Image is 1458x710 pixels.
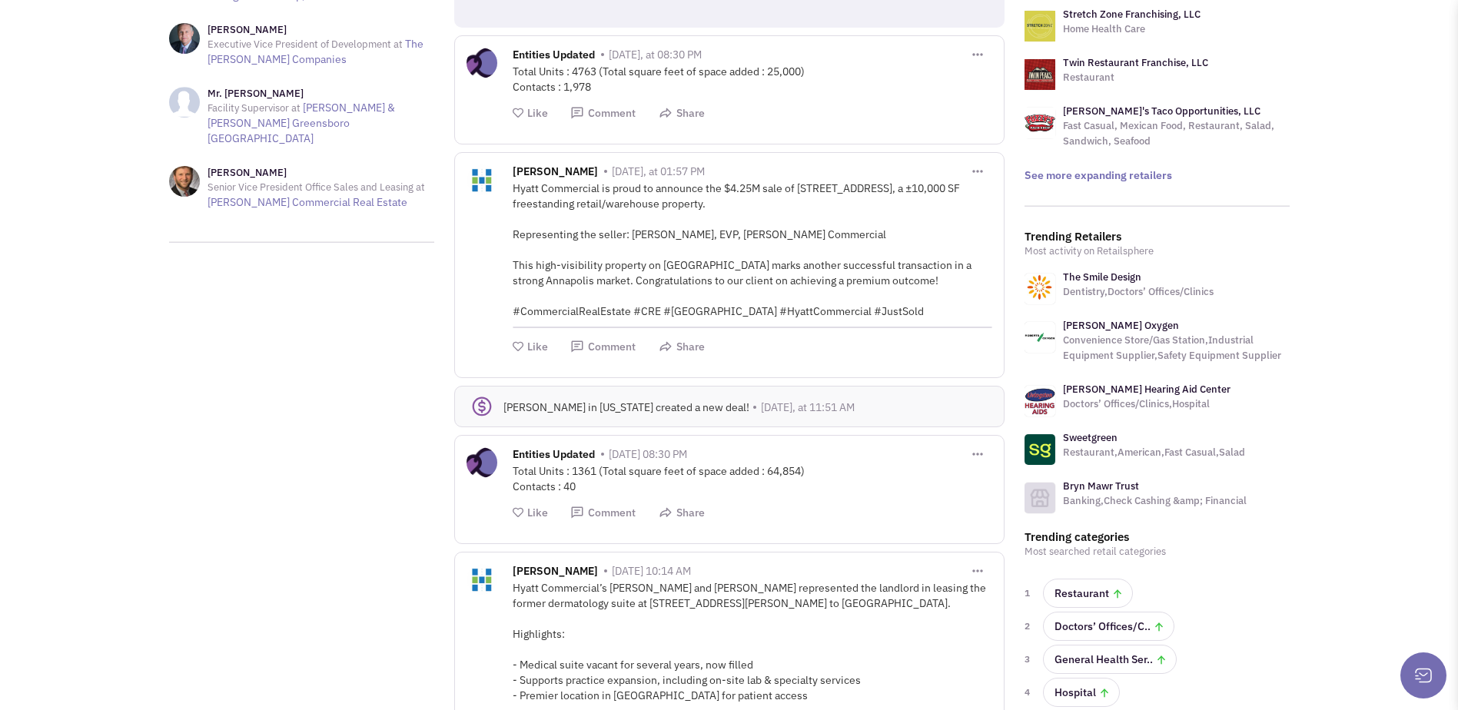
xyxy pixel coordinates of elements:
[208,101,301,114] span: Facility Supervisor at
[1063,383,1230,396] a: [PERSON_NAME] Hearing Aid Center
[513,64,992,95] div: Total Units : 4763 (Total square feet of space added : 25,000) Contacts : 1,978
[1025,11,1055,41] img: logo
[1025,244,1290,259] p: Most activity on Retailsphere
[513,506,548,520] button: Like
[513,106,548,121] button: Like
[1025,685,1034,700] span: 4
[612,564,691,578] span: [DATE] 10:14 AM
[1025,322,1055,353] img: www.robertsoxygen.com
[208,87,434,101] h3: Mr. [PERSON_NAME]
[570,340,636,354] button: Comment
[1025,168,1172,182] a: See more expanding retailers
[1063,70,1208,85] p: Restaurant
[1025,586,1034,601] span: 1
[659,106,705,121] button: Share
[1025,230,1290,244] h3: Trending Retailers
[1025,544,1290,559] p: Most searched retail categories
[1063,493,1247,509] p: Banking,Check Cashing &amp; Financial
[1025,483,1055,513] img: icon-retailer-placeholder.png
[609,447,687,461] span: [DATE] 08:30 PM
[1063,284,1214,300] p: Dentistry,Doctors’ Offices/Clinics
[1043,678,1120,707] a: Hospital
[208,195,407,209] a: [PERSON_NAME] Commercial Real Estate
[527,506,548,519] span: Like
[1063,105,1260,118] a: [PERSON_NAME]'s Taco Opportunities, LLC
[527,340,548,353] span: Like
[208,166,434,180] h3: [PERSON_NAME]
[1025,59,1055,90] img: logo
[1043,612,1174,641] a: Doctors’ Offices/C..
[208,37,423,66] a: The [PERSON_NAME] Companies
[1025,530,1290,544] h3: Trending categories
[1043,645,1177,674] a: General Health Ser..
[1025,108,1055,138] img: logo
[503,400,987,414] div: [PERSON_NAME] in [US_STATE] created a new deal!
[1063,319,1179,332] a: [PERSON_NAME] Oxygen
[1063,445,1245,460] p: Restaurant,American,Fast Casual,Salad
[1063,8,1201,21] a: Stretch Zone Franchising, LLC
[1063,56,1208,69] a: Twin Restaurant Franchise, LLC
[1063,270,1141,284] a: The Smile Design
[1063,118,1290,149] p: Fast Casual, Mexican Food, Restaurant, Salad, Sandwich, Seafood
[1063,22,1201,37] p: Home Health Care
[513,164,598,182] span: [PERSON_NAME]
[169,87,200,118] img: NoImageAvailable1.jpg
[513,340,548,354] button: Like
[659,340,705,354] button: Share
[208,23,434,37] h3: [PERSON_NAME]
[513,48,595,65] span: Entities Updated
[1063,431,1118,444] a: Sweetgreen
[513,564,598,582] span: [PERSON_NAME]
[208,101,395,145] a: [PERSON_NAME] & [PERSON_NAME] Greensboro [GEOGRAPHIC_DATA]
[1063,396,1230,412] p: Doctors’ Offices/Clinics,Hospital
[513,463,992,494] div: Total Units : 1361 (Total square feet of space added : 64,854) Contacts : 40
[513,447,595,465] span: Entities Updated
[208,38,403,51] span: Executive Vice President of Development at
[513,181,992,319] div: Hyatt Commercial is proud to announce the $4.25M sale of [STREET_ADDRESS], a ±10,000 SF freestand...
[761,400,855,414] span: [DATE], at 11:51 AM
[527,106,548,120] span: Like
[659,506,705,520] button: Share
[1025,652,1034,667] span: 3
[612,164,705,178] span: [DATE], at 01:57 PM
[1025,619,1034,634] span: 2
[208,181,425,194] span: Senior Vice President Office Sales and Leasing at
[570,506,636,520] button: Comment
[1063,479,1139,493] a: Bryn Mawr Trust
[609,48,702,61] span: [DATE], at 08:30 PM
[1063,333,1290,363] p: Convenience Store/Gas Station,Industrial Equipment Supplier,Safety Equipment Supplier
[1043,579,1133,608] a: Restaurant
[1025,434,1055,465] img: www.sweetgreen.com
[570,106,636,121] button: Comment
